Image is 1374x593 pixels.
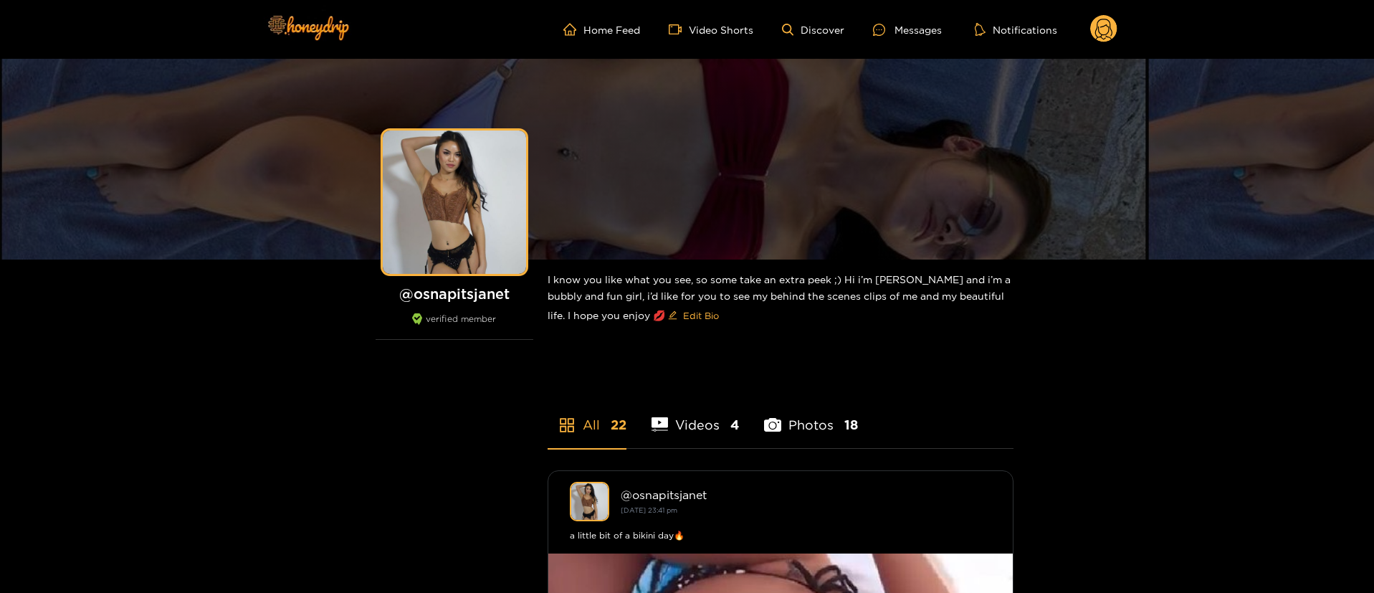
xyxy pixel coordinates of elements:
[970,22,1061,37] button: Notifications
[376,285,533,303] h1: @ osnapitsjanet
[669,23,753,36] a: Video Shorts
[782,24,844,36] a: Discover
[621,488,991,501] div: @ osnapitsjanet
[683,308,719,323] span: Edit Bio
[665,304,722,327] button: editEdit Bio
[730,416,739,434] span: 4
[558,417,576,434] span: appstore
[764,384,858,448] li: Photos
[652,384,740,448] li: Videos
[563,23,583,36] span: home
[669,23,689,36] span: video-camera
[570,482,609,521] img: osnapitsjanet
[570,528,991,543] div: a little bit of a bikini day🔥
[621,506,677,514] small: [DATE] 23:41 pm
[873,22,942,38] div: Messages
[563,23,640,36] a: Home Feed
[668,310,677,321] span: edit
[376,313,533,340] div: verified member
[548,260,1013,338] div: I know you like what you see, so some take an extra peek ;) Hi i’m [PERSON_NAME] and i’m a bubbly...
[548,384,626,448] li: All
[611,416,626,434] span: 22
[844,416,858,434] span: 18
